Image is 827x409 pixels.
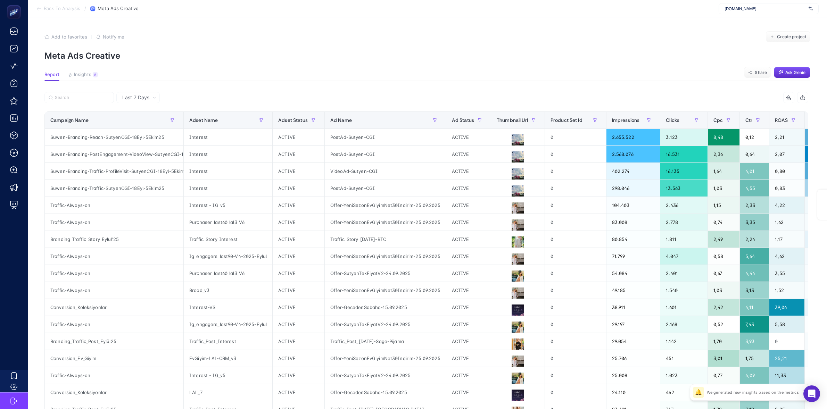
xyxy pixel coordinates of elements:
[545,180,606,197] div: 0
[184,384,272,401] div: LAL_7
[45,214,183,231] div: Traffic-Always-on
[325,180,446,197] div: PostAd-Sutyen-CGI
[660,367,707,384] div: 1.023
[708,180,739,197] div: 1,03
[273,231,324,248] div: ACTIVE
[660,265,707,282] div: 2.401
[666,117,679,123] span: Clicks
[785,70,805,75] span: Ask Genie
[545,214,606,231] div: 0
[606,129,660,145] div: 2.655.522
[740,163,769,180] div: 4,01
[45,180,183,197] div: Suwen-Branding-Traffic-SutyenCGI-18Eyl-5Ekim25
[55,95,110,100] input: Search
[769,180,804,197] div: 0,83
[708,367,739,384] div: 0,77
[273,129,324,145] div: ACTIVE
[184,197,272,214] div: Interest - IG_v5
[273,367,324,384] div: ACTIVE
[708,214,739,231] div: 0,74
[769,146,804,162] div: 2,07
[84,6,86,11] span: /
[325,265,446,282] div: Offer-SutyenTekFiyatV2-24.09.2025
[708,282,739,299] div: 1,03
[769,333,804,350] div: 0
[660,333,707,350] div: 1.142
[446,333,491,350] div: ACTIVE
[325,299,446,316] div: Offer-GecedenSabaha-15.09.2025
[545,265,606,282] div: 0
[740,146,769,162] div: 0,64
[708,350,739,367] div: 3,01
[606,299,660,316] div: 38.911
[545,146,606,162] div: 0
[769,350,804,367] div: 25,21
[446,214,491,231] div: ACTIVE
[740,316,769,333] div: 7,43
[606,316,660,333] div: 29.197
[660,248,707,265] div: 4.047
[774,67,810,78] button: Ask Genie
[612,117,640,123] span: Impressions
[497,117,528,123] span: Thumbnail Url
[184,248,272,265] div: Ig_engagers_last90-V4-2025-Eylul
[660,197,707,214] div: 2.436
[184,129,272,145] div: Interest
[755,70,767,75] span: Share
[769,367,804,384] div: 11,33
[708,197,739,214] div: 1,15
[606,265,660,282] div: 54.084
[184,163,272,180] div: Interest
[446,316,491,333] div: ACTIVE
[446,367,491,384] div: ACTIVE
[184,333,272,350] div: Traffic_Post_Interest
[446,265,491,282] div: ACTIVE
[660,299,707,316] div: 1.601
[740,282,769,299] div: 3,13
[803,385,820,402] div: Open Intercom Messenger
[325,163,446,180] div: VideoAd-Sutyen-CGI
[273,146,324,162] div: ACTIVE
[606,367,660,384] div: 25.008
[708,299,739,316] div: 2,42
[545,129,606,145] div: 0
[45,333,183,350] div: Branding_Traffic_Post_Eylül25
[325,350,446,367] div: Offer-YeniSezonEvGiyimNet30Indirim-25.09.2025
[325,367,446,384] div: Offer-SutyenTekFiyatV2-24.09.2025
[325,129,446,145] div: PostAd-Sutyen-CGI
[769,299,804,316] div: 39,06
[660,384,707,401] div: 462
[184,299,272,316] div: Interest-VS
[446,384,491,401] div: ACTIVE
[745,117,752,123] span: Ctr
[740,350,769,367] div: 1,75
[184,231,272,248] div: Traffic_Story_Interest
[45,197,183,214] div: Traffic-Always-on
[545,197,606,214] div: 0
[273,299,324,316] div: ACTIVE
[708,333,739,350] div: 1,70
[184,282,272,299] div: Broad_v3
[769,265,804,282] div: 3,55
[93,72,98,77] div: 8
[713,117,723,123] span: Cpc
[446,129,491,145] div: ACTIVE
[708,248,739,265] div: 0,58
[184,146,272,162] div: Interest
[184,350,272,367] div: EvGiyim-LAL-CRM_v3
[740,197,769,214] div: 2,33
[103,34,124,40] span: Notify me
[45,163,183,180] div: Suwen-Branding-Traffic-ProfileVisit-SutyenCGI-18Eyl-5Ekim25
[725,6,806,11] span: [DOMAIN_NAME]
[325,282,446,299] div: Offer-YeniSezonEvGiyimNet30Indirim-25.09.2025
[184,265,272,282] div: Purchaser_last60_lal3_V6
[325,384,446,401] div: Offer-GecedenSabaha-15.09.2025
[273,163,324,180] div: ACTIVE
[545,367,606,384] div: 0
[708,316,739,333] div: 0,52
[777,34,806,40] span: Create project
[660,350,707,367] div: 451
[51,34,87,40] span: Add to favorites
[740,265,769,282] div: 4,44
[545,282,606,299] div: 0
